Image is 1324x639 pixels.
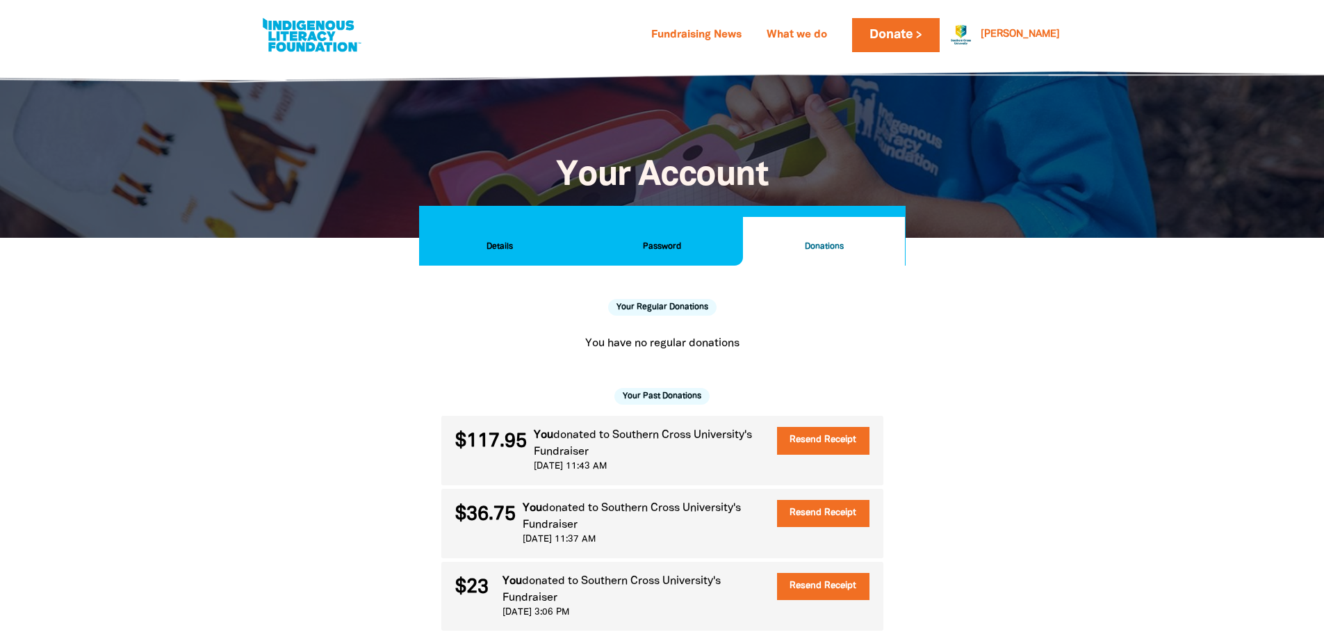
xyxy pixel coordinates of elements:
[556,160,767,192] span: Your Account
[743,217,905,266] button: Donations
[534,430,553,440] em: You
[523,503,542,513] em: You
[758,24,835,47] a: What we do
[754,239,894,254] h2: Donations
[581,217,743,266] button: Password
[614,388,710,405] h2: Your Past Donations
[777,427,869,455] button: Resend Receipt
[523,533,754,547] p: [DATE] 11:37 AM
[455,579,489,597] span: $23
[430,239,570,254] h2: Details
[455,505,516,524] span: $36.75
[981,30,1060,40] a: [PERSON_NAME]
[441,327,883,360] div: Paginated content
[502,576,721,603] span: donated to Southern Cross University's Fundraiser
[777,573,869,601] button: Resend Receipt
[523,503,741,530] span: donated to Southern Cross University's Fundraiser
[608,299,717,316] h2: Your Regular Donations
[777,500,869,528] button: Resend Receipt
[852,18,940,52] a: Donate
[419,217,581,266] button: Details
[534,460,758,474] p: [DATE] 11:43 AM
[592,239,732,254] h2: Password
[502,606,747,620] p: [DATE] 3:06 PM
[455,432,527,451] span: $117.95
[643,24,750,47] a: Fundraising News
[502,576,522,586] em: You
[534,430,752,457] span: donated to Southern Cross University's Fundraiser
[447,335,878,352] p: You have no regular donations
[441,416,883,634] div: Paginated content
